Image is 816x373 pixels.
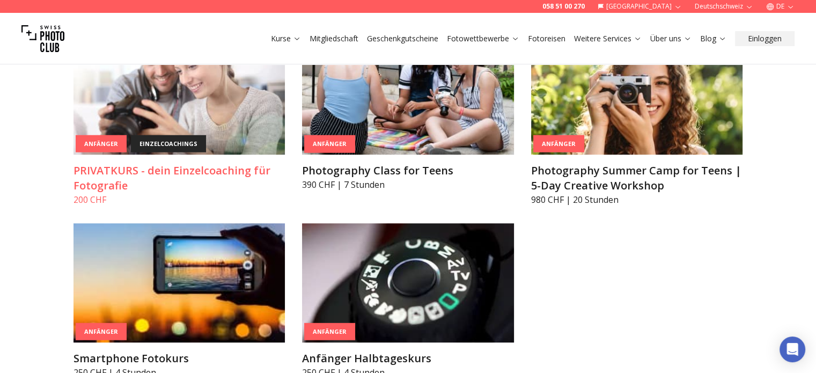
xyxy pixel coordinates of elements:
div: Anfänger [76,135,127,152]
button: Über uns [646,31,696,46]
p: 980 CHF | 20 Stunden [531,193,743,206]
button: Einloggen [735,31,795,46]
a: Über uns [650,33,692,44]
a: Weitere Services [574,33,642,44]
h3: Photography Class for Teens [302,163,514,178]
a: Kurse [271,33,301,44]
div: Anfänger [76,323,127,340]
div: Anfänger [304,135,355,153]
a: 058 51 00 270 [542,2,585,11]
img: Anfänger Halbtageskurs [302,223,514,342]
a: PRIVATKURS - dein Einzelcoaching für FotografieAnfängereinzelcoachingsPRIVATKURS - dein Einzelcoa... [73,35,285,206]
img: Photography Summer Camp for Teens | 5-Day Creative Workshop [531,35,743,155]
div: Open Intercom Messenger [780,337,805,362]
p: 390 CHF | 7 Stunden [302,178,514,191]
div: einzelcoachings [131,135,206,152]
h3: Smartphone Fotokurs [73,351,285,366]
a: Fotoreisen [528,33,565,44]
button: Weitere Services [570,31,646,46]
a: Photography Class for TeensAnfängerPhotography Class for Teens390 CHF | 7 Stunden [302,35,514,191]
img: Smartphone Fotokurs [73,223,285,342]
a: Geschenkgutscheine [367,33,438,44]
img: Swiss photo club [21,17,64,60]
img: PRIVATKURS - dein Einzelcoaching für Fotografie [73,35,285,155]
p: 200 CHF [73,193,285,206]
a: Photography Summer Camp for Teens | 5-Day Creative WorkshopAnfängerPhotography Summer Camp for Te... [531,35,743,206]
a: Fotowettbewerbe [447,33,519,44]
a: Mitgliedschaft [310,33,358,44]
a: Blog [700,33,726,44]
h3: PRIVATKURS - dein Einzelcoaching für Fotografie [73,163,285,193]
button: Geschenkgutscheine [363,31,443,46]
h3: Photography Summer Camp for Teens | 5-Day Creative Workshop [531,163,743,193]
button: Blog [696,31,731,46]
img: Photography Class for Teens [302,35,514,155]
div: Anfänger [304,323,355,340]
button: Mitgliedschaft [305,31,363,46]
button: Kurse [267,31,305,46]
div: Anfänger [533,135,584,152]
button: Fotoreisen [524,31,570,46]
button: Fotowettbewerbe [443,31,524,46]
h3: Anfänger Halbtageskurs [302,351,514,366]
